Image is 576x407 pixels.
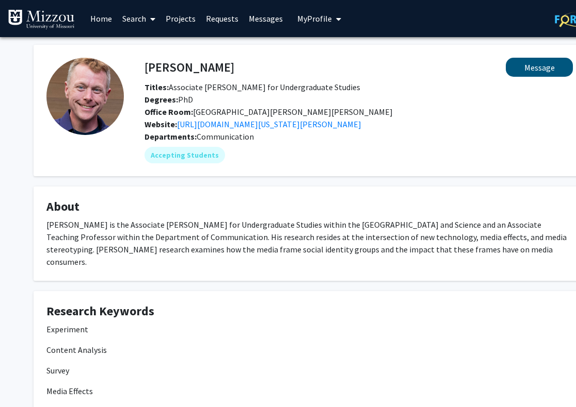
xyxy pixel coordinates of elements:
[117,1,161,37] a: Search
[506,58,573,77] button: Message Christopher Josey
[145,58,234,77] h4: [PERSON_NAME]
[145,147,225,163] mat-chip: Accepting Students
[46,304,573,319] h4: Research Keywords
[85,1,117,37] a: Home
[177,119,361,129] a: Opens in a new tab
[145,94,178,105] b: Degrees:
[145,107,393,117] span: [GEOGRAPHIC_DATA][PERSON_NAME][PERSON_NAME]
[145,107,193,117] b: Office Room:
[46,58,124,135] img: Profile Picture
[145,82,360,92] span: Associate [PERSON_NAME] for Undergraduate Studies
[46,385,573,397] p: Media Effects
[145,82,169,92] b: Titles:
[46,344,573,356] p: Content Analysis
[201,1,244,37] a: Requests
[145,119,177,129] b: Website:
[8,9,75,30] img: University of Missouri Logo
[145,131,197,142] b: Departments:
[161,1,201,37] a: Projects
[46,218,573,268] div: [PERSON_NAME] is the Associate [PERSON_NAME] for Undergraduate Studies within the [GEOGRAPHIC_DAT...
[145,94,193,105] span: PhD
[46,323,573,335] p: Experiment
[46,199,573,214] h4: About
[197,131,254,142] span: Communication
[244,1,288,37] a: Messages
[46,364,573,377] p: Survey
[8,361,44,399] iframe: Chat
[297,13,332,24] span: My Profile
